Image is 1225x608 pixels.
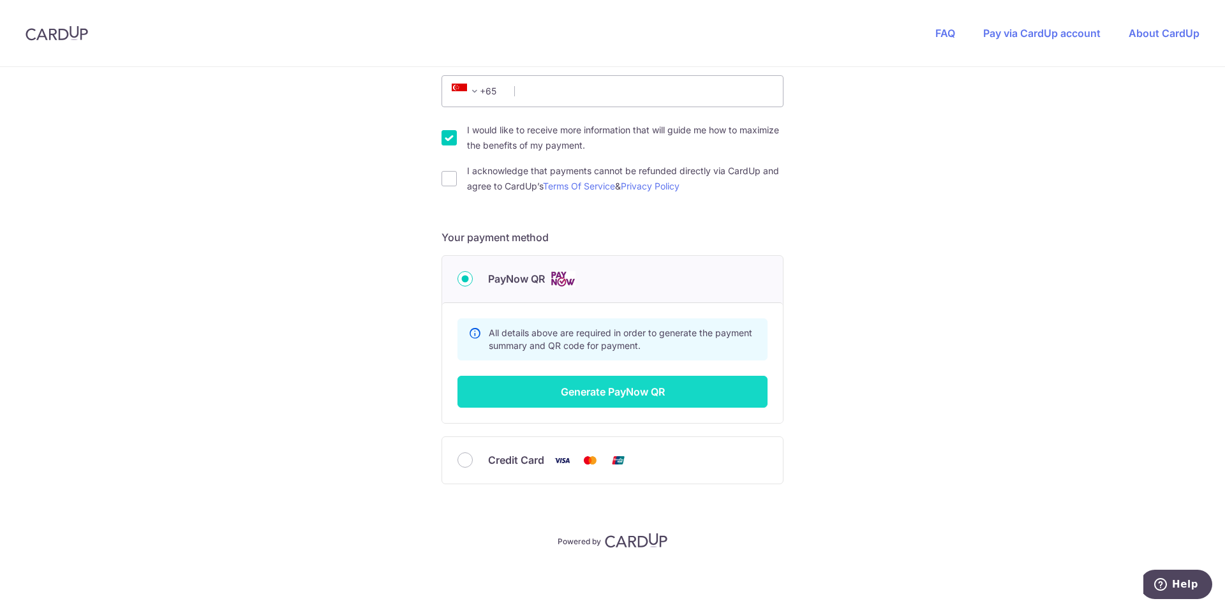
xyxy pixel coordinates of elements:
img: Visa [549,452,575,468]
img: Cards logo [550,271,575,287]
a: Privacy Policy [621,181,679,191]
a: Pay via CardUp account [983,27,1101,40]
h5: Your payment method [442,230,783,245]
p: Powered by [558,534,601,547]
span: +65 [452,84,482,99]
label: I would like to receive more information that will guide me how to maximize the benefits of my pa... [467,122,783,153]
img: Union Pay [605,452,631,468]
button: Generate PayNow QR [457,376,768,408]
img: CardUp [26,26,88,41]
a: FAQ [935,27,955,40]
span: All details above are required in order to generate the payment summary and QR code for payment. [489,327,752,351]
span: Credit Card [488,452,544,468]
a: About CardUp [1129,27,1199,40]
div: PayNow QR Cards logo [457,271,768,287]
div: Credit Card Visa Mastercard Union Pay [457,452,768,468]
img: CardUp [605,533,667,548]
span: +65 [448,84,505,99]
span: PayNow QR [488,271,545,286]
img: Mastercard [577,452,603,468]
label: I acknowledge that payments cannot be refunded directly via CardUp and agree to CardUp’s & [467,163,783,194]
iframe: Opens a widget where you can find more information [1143,570,1212,602]
a: Terms Of Service [543,181,615,191]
